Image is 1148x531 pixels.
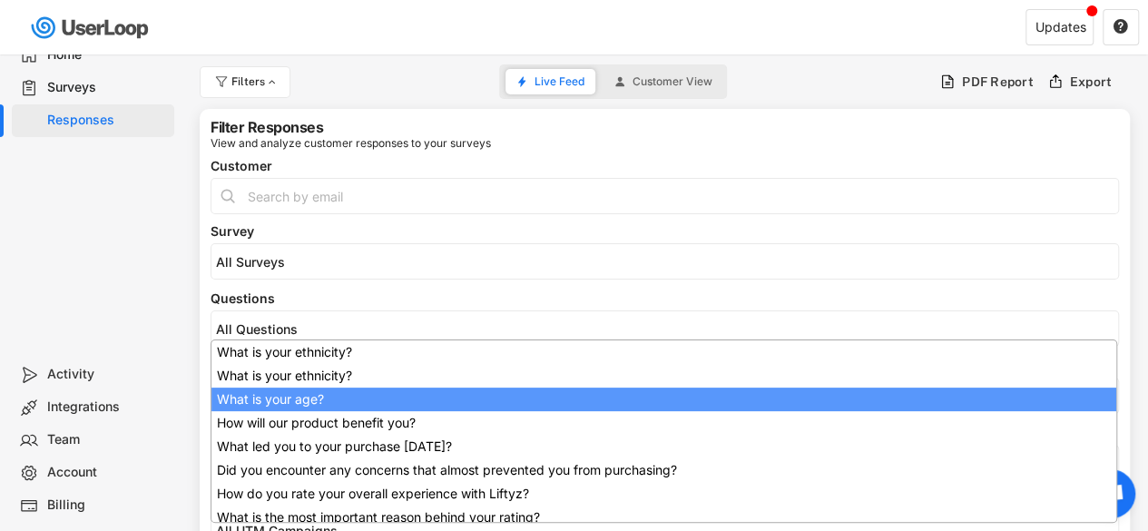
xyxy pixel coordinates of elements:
div: Surveys [47,79,167,96]
div: Team [47,431,167,448]
div: Updates [1035,21,1086,34]
div: Billing [47,497,167,514]
div: View and analyze customer responses to your surveys [211,138,491,149]
li: Did you encounter any concerns that almost prevented you from purchasing? [211,458,1116,482]
text:  [1114,18,1128,34]
li: What is the most important reason behind your rating? [211,506,1116,529]
button: Customer View [603,69,723,94]
li: What is your ethnicity? [211,340,1116,364]
img: userloop-logo-01.svg [27,9,155,46]
li: What is your ethnicity? [211,364,1116,388]
div: Questions [211,292,1119,305]
div: Filter Responses [211,120,323,134]
span: Customer View [633,76,712,87]
li: How do you rate your overall experience with Liftyz? [211,482,1116,506]
div: Survey [211,225,1119,238]
div: Customer [211,160,1119,172]
span: Live Feed [535,76,584,87]
input: Search by email [211,178,1119,214]
button: Live Feed [505,69,595,94]
li: What is your age? [211,388,1116,411]
div: Filters [231,76,279,87]
button:  [1113,19,1129,35]
li: What led you to your purchase [DATE]? [211,435,1116,458]
div: Account [47,464,167,481]
div: Export [1070,74,1113,90]
div: Integrations [47,398,167,416]
div: Responses [47,112,167,129]
input: All Questions [216,321,1123,337]
div: PDF Report [962,74,1034,90]
div: Home [47,46,167,64]
li: How will our product benefit you? [211,411,1116,435]
div: Activity [47,366,167,383]
input: All Surveys [216,254,1123,270]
